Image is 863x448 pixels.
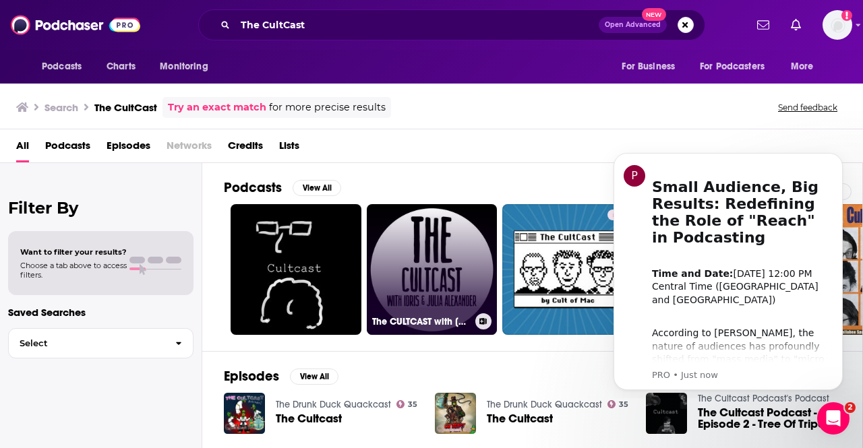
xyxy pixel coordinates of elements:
[607,400,629,408] a: 35
[11,12,140,38] img: Podchaser - Follow, Share and Rate Podcasts
[198,9,705,40] div: Search podcasts, credits, & more...
[276,413,342,424] a: The Cultcast
[698,393,829,404] a: The Cultcast Podcast's Podcast
[622,57,675,76] span: For Business
[235,14,599,36] input: Search podcasts, credits, & more...
[168,100,266,115] a: Try an exact match
[700,57,765,76] span: For Podcasters
[228,135,263,162] a: Credits
[845,402,856,413] span: 2
[502,204,633,335] a: 55
[94,101,157,114] h3: The CultCast
[487,399,602,410] a: The Drunk Duck Quackcast
[612,54,692,79] button: open menu
[269,100,386,115] span: for more precise results
[107,135,150,162] a: Episodes
[224,179,341,196] a: PodcastsView All
[224,368,338,385] a: EpisodesView All
[290,369,338,385] button: View All
[781,54,831,79] button: open menu
[45,135,90,162] a: Podcasts
[167,135,212,162] span: Networks
[396,400,418,408] a: 35
[276,399,391,410] a: The Drunk Duck Quackcast
[642,8,666,21] span: New
[372,316,470,327] h3: The CULTCAST with [PERSON_NAME] And [PERSON_NAME]
[224,393,265,434] img: The Cultcast
[785,13,806,36] a: Show notifications dropdown
[698,407,841,430] a: The Cultcast Podcast - Episode 2 - Tree Of Tripe
[823,10,852,40] img: User Profile
[817,402,850,435] iframe: Intercom live chat
[752,13,775,36] a: Show notifications dropdown
[691,54,784,79] button: open menu
[435,393,476,434] img: The Cultcast
[16,135,29,162] a: All
[619,402,628,408] span: 35
[646,393,687,434] img: The Cultcast Podcast - Episode 2 - Tree Of Tripe
[791,57,814,76] span: More
[823,10,852,40] span: Logged in as BWeinstein
[367,204,498,335] a: The CULTCAST with [PERSON_NAME] And [PERSON_NAME]
[293,180,341,196] button: View All
[98,54,144,79] a: Charts
[823,10,852,40] button: Show profile menu
[8,306,194,319] p: Saved Searches
[150,54,225,79] button: open menu
[20,247,127,257] span: Want to filter your results?
[107,57,136,76] span: Charts
[224,179,282,196] h2: Podcasts
[487,413,553,424] a: The Cultcast
[32,54,99,79] button: open menu
[224,368,279,385] h2: Episodes
[774,102,841,113] button: Send feedback
[279,135,299,162] a: Lists
[9,339,165,348] span: Select
[599,17,667,33] button: Open AdvancedNew
[42,57,82,76] span: Podcasts
[605,22,661,28] span: Open Advanced
[44,101,78,114] h3: Search
[593,141,863,398] iframe: Intercom notifications message
[8,328,194,358] button: Select
[20,261,127,280] span: Choose a tab above to access filters.
[408,402,417,408] span: 35
[8,198,194,218] h2: Filter By
[160,57,208,76] span: Monitoring
[841,10,852,21] svg: Add a profile image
